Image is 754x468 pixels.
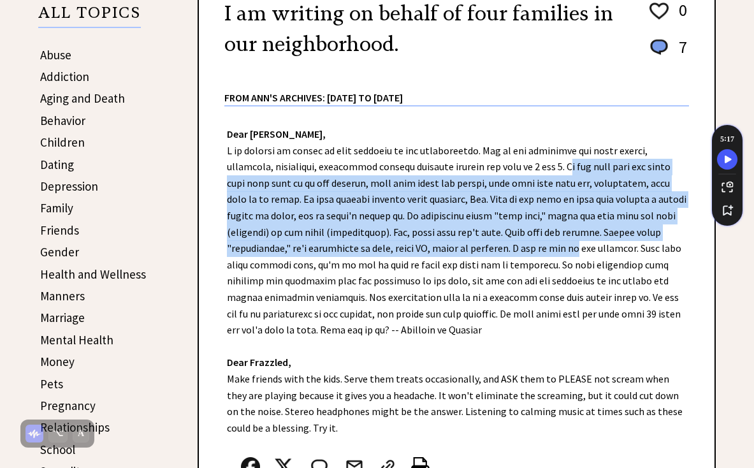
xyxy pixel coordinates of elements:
strong: Dear Frazzled, [227,356,291,369]
a: Children [40,135,85,150]
a: Pregnancy [40,398,96,413]
a: Friends [40,223,79,238]
a: Pets [40,376,63,391]
a: School [40,442,75,457]
td: 7 [672,36,688,70]
a: Abuse [40,47,71,62]
a: Depression [40,179,98,194]
a: Behavior [40,113,85,128]
a: Dating [40,157,74,172]
a: Marriage [40,310,85,325]
div: From Ann's Archives: [DATE] to [DATE] [224,71,689,105]
a: Gender [40,244,79,260]
a: Addiction [40,69,89,84]
img: message_round%201.png [648,37,671,57]
p: ALL TOPICS [38,6,141,27]
strong: Dear [PERSON_NAME], [227,128,326,140]
a: Mental Health [40,332,113,347]
a: Aging and Death [40,91,125,106]
a: Family [40,200,73,216]
a: Health and Wellness [40,267,146,282]
a: Money [40,354,75,369]
a: Manners [40,288,85,303]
